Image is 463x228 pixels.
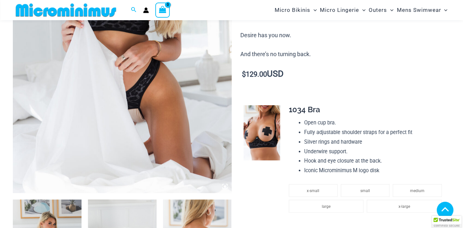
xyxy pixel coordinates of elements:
li: x-large [367,200,442,213]
li: Underwire support. [304,147,445,156]
a: View Shopping Cart, empty [155,3,170,17]
span: Menu Toggle [359,2,365,18]
li: x-small [289,184,338,197]
nav: Site Navigation [272,1,450,19]
li: Open cup bra. [304,118,445,128]
li: medium [393,184,442,197]
span: Outers [369,2,387,18]
img: Nights Fall Silver Leopard 1036 Bra [244,105,280,160]
span: Menu Toggle [387,2,393,18]
li: large [289,200,364,213]
bdi: 129.00 [242,70,267,78]
a: Search icon link [131,6,137,14]
span: Mens Swimwear [397,2,441,18]
li: Hook and eye closure at the back. [304,156,445,166]
li: small [341,184,390,197]
span: x-large [399,204,410,209]
a: Account icon link [143,7,149,13]
span: $ [242,70,246,78]
li: Silver rings and hardware [304,137,445,147]
a: OutersMenu ToggleMenu Toggle [367,2,395,18]
span: small [360,189,370,193]
img: MM SHOP LOGO FLAT [13,3,119,17]
span: Menu Toggle [310,2,317,18]
a: Micro BikinisMenu ToggleMenu Toggle [273,2,318,18]
div: TrustedSite Certified [432,216,461,228]
span: medium [410,189,424,193]
li: Fully adjustable shoulder straps for a perfect fit [304,128,445,137]
span: 1034 Bra [289,105,320,114]
span: large [322,204,330,209]
a: Micro LingerieMenu ToggleMenu Toggle [318,2,367,18]
span: x-small [307,189,319,193]
span: Micro Lingerie [320,2,359,18]
span: Menu Toggle [441,2,447,18]
li: Iconic Microminimus M logo disk [304,166,445,175]
span: Micro Bikinis [275,2,310,18]
p: USD [240,69,450,79]
a: Mens SwimwearMenu ToggleMenu Toggle [395,2,449,18]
